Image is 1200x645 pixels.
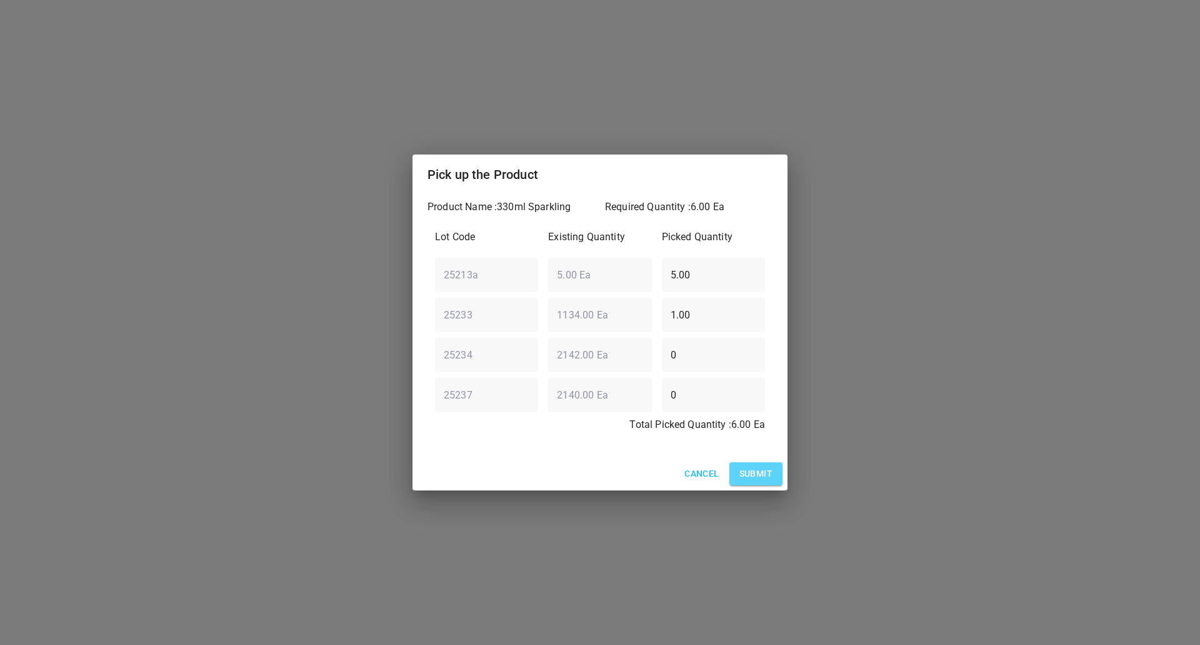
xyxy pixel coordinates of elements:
[548,230,651,245] p: Existing Quantity
[662,230,765,245] p: Picked Quantity
[435,377,538,412] input: Lot Code
[662,337,765,372] input: PickedUp Quantity
[548,377,651,412] input: Total Unit Value
[435,297,538,332] input: Lot Code
[729,462,782,485] button: Submit
[435,337,538,372] input: Lot Code
[679,462,724,485] button: Cancel
[435,417,765,432] p: Total Picked Quantity : 6.00 Ea
[435,257,538,292] input: Lot Code
[548,297,651,332] input: Total Unit Value
[662,297,765,332] input: PickedUp Quantity
[548,337,651,372] input: Total Unit Value
[739,466,772,482] span: Submit
[605,200,772,215] p: Required Quantity : 6.00 Ea
[662,377,765,412] input: PickedUp Quantity
[684,466,719,482] span: Cancel
[548,257,651,292] input: Total Unit Value
[435,230,538,245] p: Lot Code
[427,165,772,185] h2: Pick up the Product
[662,257,765,292] input: PickedUp Quantity
[427,200,595,215] p: Product Name : 330ml Sparkling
